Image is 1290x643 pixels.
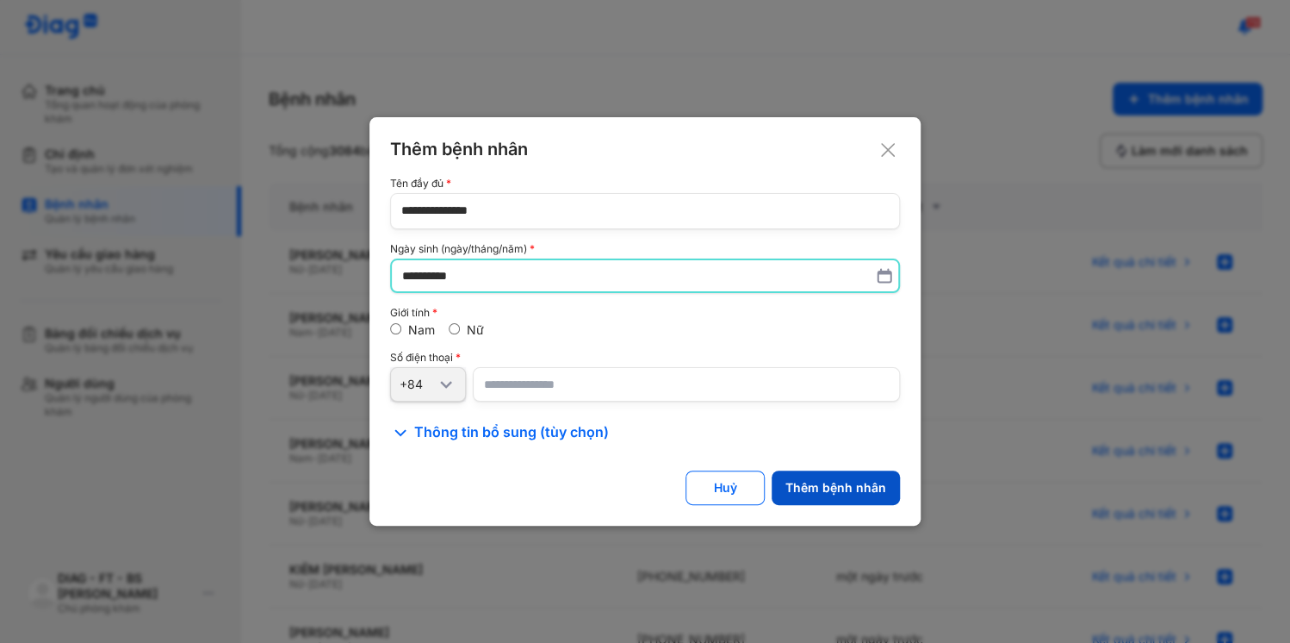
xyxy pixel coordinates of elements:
[408,322,435,337] label: Nam
[467,322,484,337] label: Nữ
[772,471,900,505] button: Thêm bệnh nhân
[400,377,436,392] div: +84
[685,471,765,505] button: Huỷ
[390,352,900,364] div: Số điện thoại
[390,178,900,190] div: Tên đầy đủ
[785,480,886,496] div: Thêm bệnh nhân
[390,138,900,160] div: Thêm bệnh nhân
[390,307,900,319] div: Giới tính
[414,422,609,443] span: Thông tin bổ sung (tùy chọn)
[390,243,900,255] div: Ngày sinh (ngày/tháng/năm)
